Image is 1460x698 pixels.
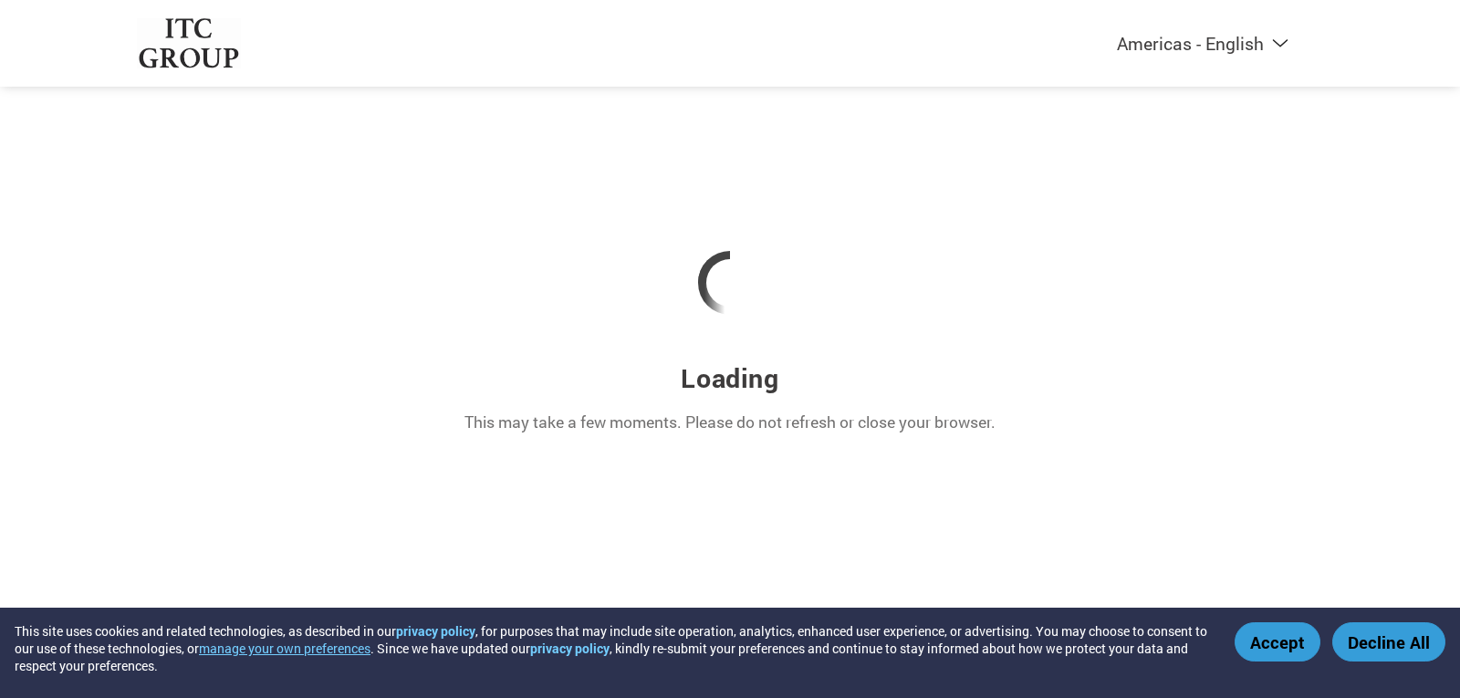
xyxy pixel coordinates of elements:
p: This may take a few moments. Please do not refresh or close your browser. [464,411,996,434]
a: privacy policy [396,622,475,640]
button: manage your own preferences [199,640,370,657]
h3: Loading [681,360,778,395]
button: Decline All [1332,622,1445,662]
a: privacy policy [530,640,610,657]
button: Accept [1235,622,1320,662]
div: This site uses cookies and related technologies, as described in our , for purposes that may incl... [15,622,1208,674]
img: ITC Group [137,18,241,68]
